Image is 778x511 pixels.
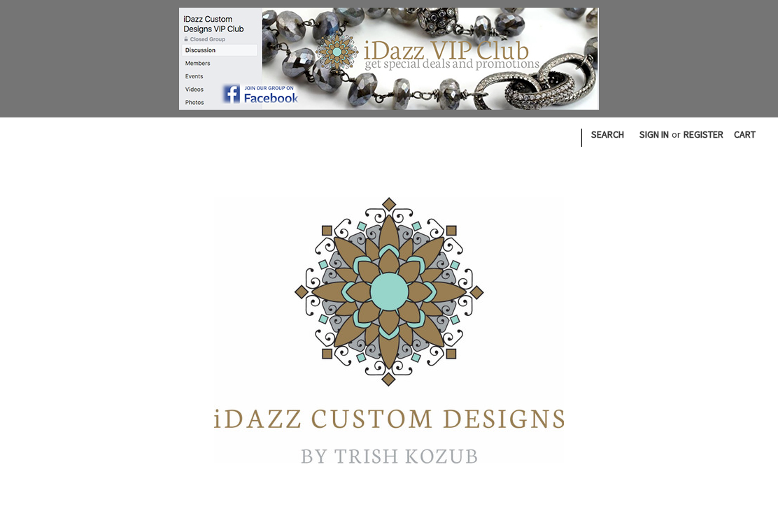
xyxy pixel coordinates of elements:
a: Sign in [632,117,677,152]
li: | [579,123,583,150]
a: Register [676,117,731,152]
span: or [670,127,682,142]
a: Search [583,117,632,152]
span: Cart [734,128,756,141]
img: iDazz Custom Designs [214,197,564,463]
a: Cart [726,117,763,152]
